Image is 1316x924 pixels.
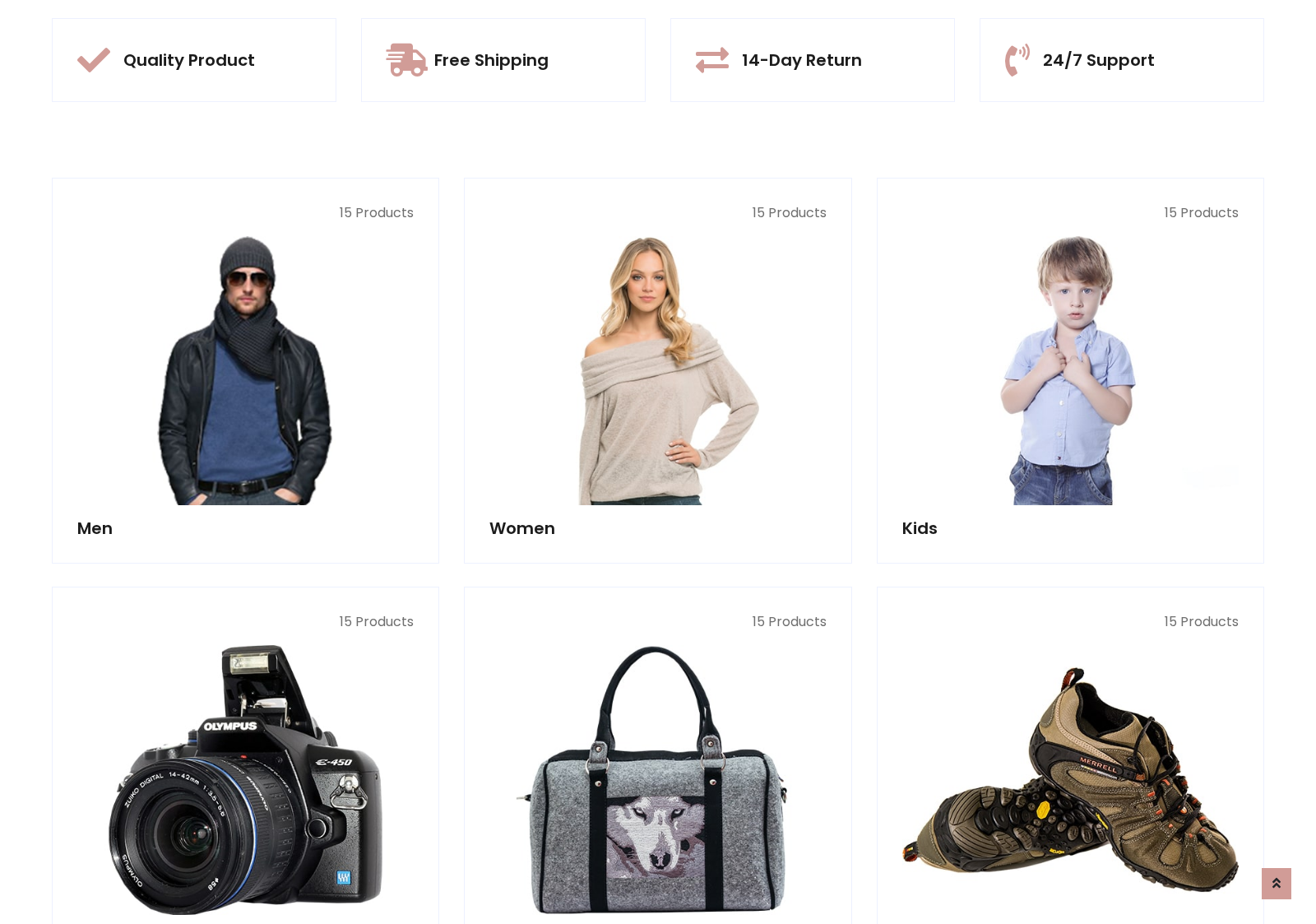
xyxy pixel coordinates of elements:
[77,612,414,632] p: 15 Products
[77,518,414,538] h5: Men
[742,50,862,70] h5: 14-Day Return
[434,50,549,70] h5: Free Shipping
[489,203,826,223] p: 15 Products
[489,612,826,632] p: 15 Products
[902,203,1239,223] p: 15 Products
[489,518,826,538] h5: Women
[77,203,414,223] p: 15 Products
[1043,50,1155,70] h5: 24/7 Support
[902,612,1239,632] p: 15 Products
[123,50,255,70] h5: Quality Product
[902,518,1239,538] h5: Kids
